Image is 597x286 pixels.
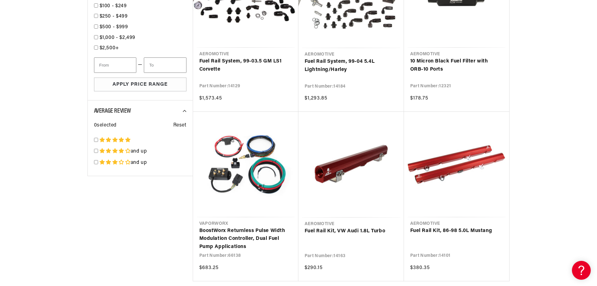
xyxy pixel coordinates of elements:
[100,14,128,19] span: $250 - $499
[131,160,147,165] span: and up
[144,57,186,73] input: To
[94,57,136,73] input: From
[94,78,186,92] button: Apply Price Range
[173,121,186,130] span: Reset
[94,108,131,114] span: Average Review
[100,35,136,40] span: $1,000 - $2,499
[100,46,119,51] span: $2,500+
[410,227,503,235] a: Fuel Rail Kit, 86-98 5.0L Mustang
[199,227,292,251] a: BoostWorx Returnless Pulse Width Modulation Controller, Dual Fuel Pump Applications
[100,3,127,8] span: $100 - $249
[305,227,398,235] a: Fuel Rail Kit, VW Audi 1.8L Turbo
[94,121,117,130] span: 0 selected
[138,61,143,69] span: —
[131,149,147,154] span: and up
[199,57,292,73] a: Fuel Rail System, 99-03.5 GM LS1 Corvette
[410,57,503,73] a: 10 Micron Black Fuel Filter with ORB-10 Ports
[100,24,128,30] span: $500 - $999
[305,58,398,74] a: Fuel Rail System, 99-04 5.4L Lightning/Harley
